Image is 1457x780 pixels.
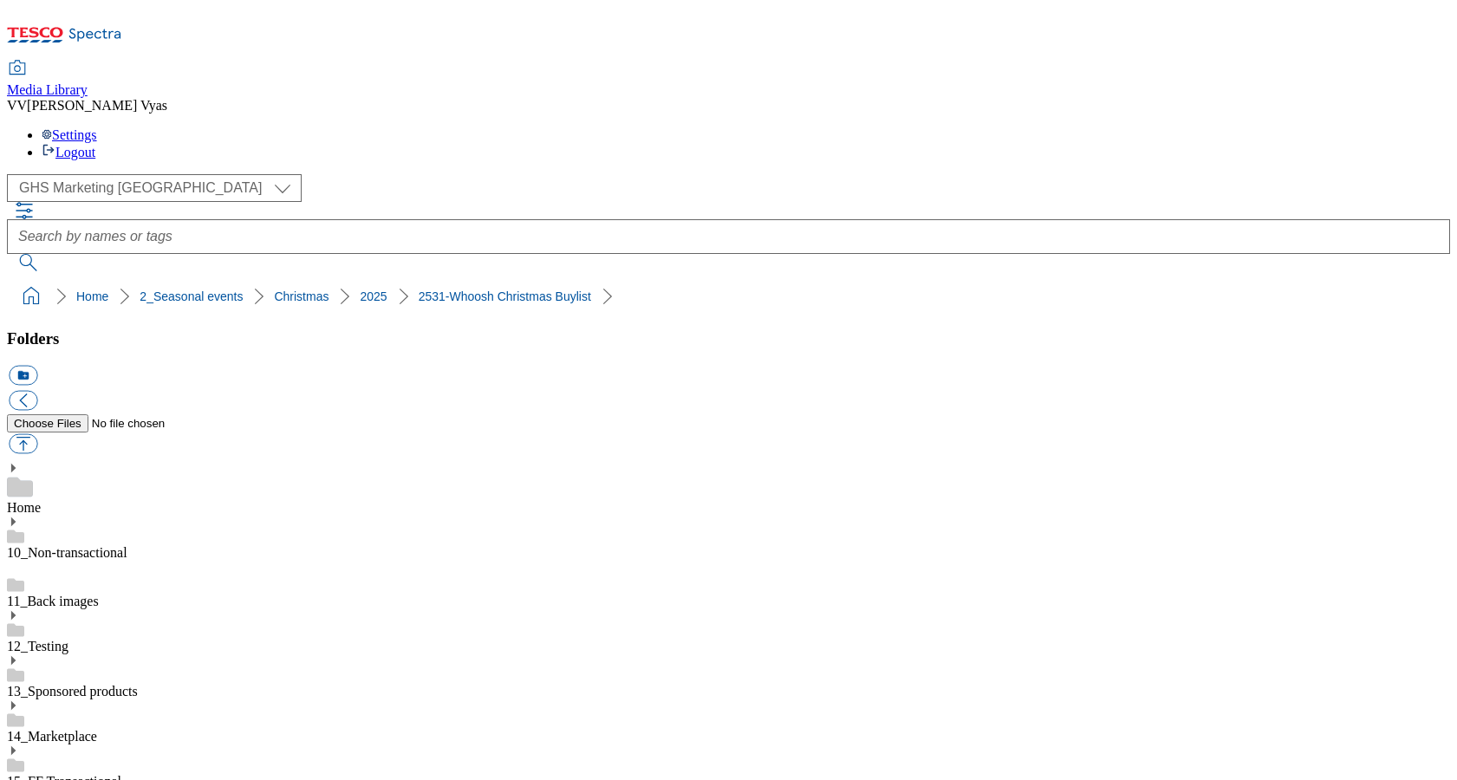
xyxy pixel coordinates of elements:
[7,545,127,560] a: 10_Non-transactional
[76,289,108,303] a: Home
[17,283,45,310] a: home
[274,289,328,303] a: Christmas
[7,639,68,653] a: 12_Testing
[27,98,167,113] span: [PERSON_NAME] Vyas
[7,329,1450,348] h3: Folders
[7,729,97,744] a: 14_Marketplace
[7,98,27,113] span: VV
[42,127,97,142] a: Settings
[7,62,88,98] a: Media Library
[7,684,138,699] a: 13_Sponsored products
[7,594,99,608] a: 11_Back images
[42,145,95,159] a: Logout
[7,219,1450,254] input: Search by names or tags
[7,82,88,97] span: Media Library
[419,289,591,303] a: 2531-Whoosh Christmas Buylist
[360,289,387,303] a: 2025
[140,289,243,303] a: 2_Seasonal events
[7,500,41,515] a: Home
[7,280,1450,313] nav: breadcrumb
